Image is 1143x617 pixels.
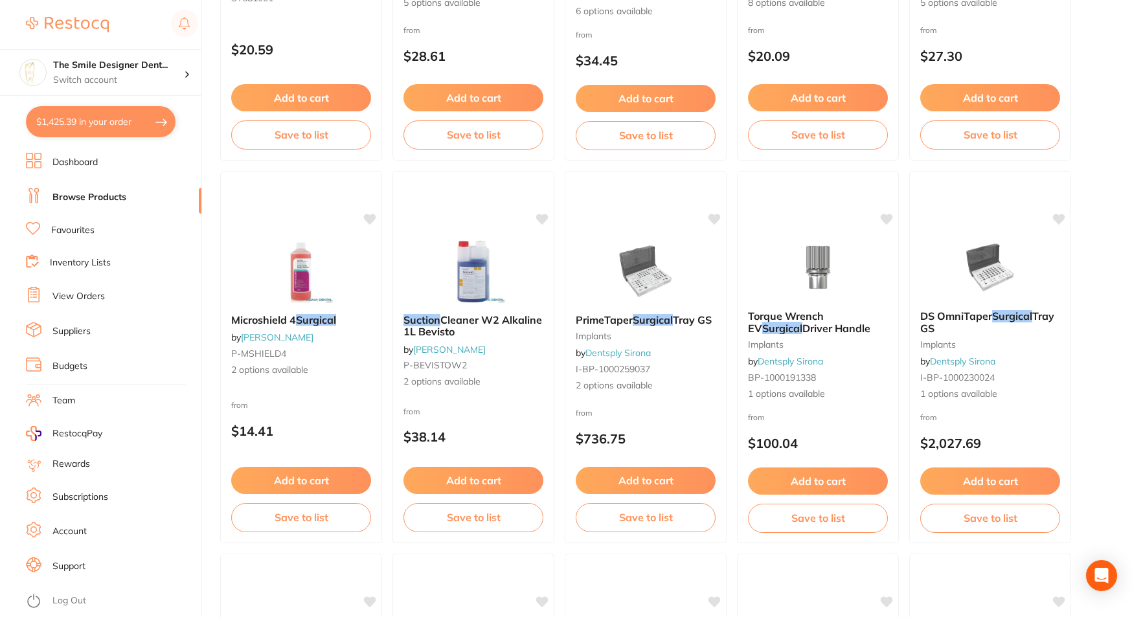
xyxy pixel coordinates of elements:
[576,314,716,326] b: PrimeTaper Surgical Tray GS
[52,191,126,204] a: Browse Products
[231,348,286,359] span: P-MSHIELD4
[403,503,543,532] button: Save to list
[231,331,313,343] span: by
[748,467,888,495] button: Add to cart
[576,331,716,341] small: implants
[576,379,716,392] span: 2 options available
[920,25,937,35] span: from
[576,30,593,39] span: from
[231,314,371,326] b: Microshield 4 Surgical
[576,503,716,532] button: Save to list
[403,359,467,371] span: P-BEVISTOW2
[748,436,888,451] p: $100.04
[231,364,371,377] span: 2 options available
[52,525,87,538] a: Account
[403,314,543,338] b: Suction Cleaner W2 Alkaline 1L Bevisto
[231,42,371,57] p: $20.59
[673,313,712,326] span: Tray GS
[403,467,543,494] button: Add to cart
[296,313,336,326] em: Surgical
[576,53,716,68] p: $34.45
[920,309,1054,334] span: Tray GS
[762,322,802,335] em: Surgical
[403,313,542,338] span: Cleaner W2 Alkaline 1L Bevisto
[576,431,716,446] p: $736.75
[948,235,1032,300] img: DS OmniTaper Surgical Tray GS
[920,372,995,383] span: I-BP-1000230024
[748,84,888,111] button: Add to cart
[1086,560,1117,591] div: Open Intercom Messenger
[50,256,111,269] a: Inventory Lists
[26,106,175,137] button: $1,425.39 in your order
[920,412,937,422] span: from
[576,5,716,18] span: 6 options available
[403,344,486,355] span: by
[576,85,716,112] button: Add to cart
[576,313,633,326] span: PrimeTaper
[52,427,102,440] span: RestocqPay
[920,504,1060,532] button: Save to list
[576,347,651,359] span: by
[52,491,108,504] a: Subscriptions
[259,239,343,304] img: Microshield 4 Surgical
[920,355,995,367] span: by
[403,407,420,416] span: from
[26,17,109,32] img: Restocq Logo
[604,239,688,304] img: PrimeTaper Surgical Tray GS
[576,363,650,375] span: I-BP-1000259037
[52,560,85,573] a: Support
[633,313,673,326] em: Surgical
[748,310,888,334] b: Torque Wrench EV Surgical Driver Handle
[52,290,105,303] a: View Orders
[748,412,765,422] span: from
[413,344,486,355] a: [PERSON_NAME]
[920,49,1060,63] p: $27.30
[748,355,823,367] span: by
[748,372,816,383] span: BP-1000191338
[920,339,1060,350] small: implants
[920,310,1060,334] b: DS OmniTaper Surgical Tray GS
[52,594,86,607] a: Log Out
[920,388,1060,401] span: 1 options available
[231,313,296,326] span: Microshield 4
[920,467,1060,495] button: Add to cart
[26,426,102,441] a: RestocqPay
[403,376,543,388] span: 2 options available
[52,360,87,373] a: Budgets
[26,426,41,441] img: RestocqPay
[52,156,98,169] a: Dashboard
[403,120,543,149] button: Save to list
[748,309,824,334] span: Torque Wrench EV
[53,74,184,87] p: Switch account
[231,84,371,111] button: Add to cart
[403,25,420,35] span: from
[930,355,995,367] a: Dentsply Sirona
[748,388,888,401] span: 1 options available
[802,322,870,335] span: Driver Handle
[748,120,888,149] button: Save to list
[20,60,46,85] img: The Smile Designer Dental Studio
[52,394,75,407] a: Team
[231,120,371,149] button: Save to list
[231,467,371,494] button: Add to cart
[431,239,515,304] img: Suction Cleaner W2 Alkaline 1L Bevisto
[920,309,992,322] span: DS OmniTaper
[920,436,1060,451] p: $2,027.69
[26,10,109,39] a: Restocq Logo
[992,309,1032,322] em: Surgical
[403,313,440,326] em: Suction
[758,355,823,367] a: Dentsply Sirona
[748,504,888,532] button: Save to list
[231,400,248,410] span: from
[403,429,543,444] p: $38.14
[403,49,543,63] p: $28.61
[52,458,90,471] a: Rewards
[576,408,593,418] span: from
[748,25,765,35] span: from
[403,84,543,111] button: Add to cart
[748,339,888,350] small: implants
[576,467,716,494] button: Add to cart
[241,331,313,343] a: [PERSON_NAME]
[231,423,371,438] p: $14.41
[51,224,95,237] a: Favourites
